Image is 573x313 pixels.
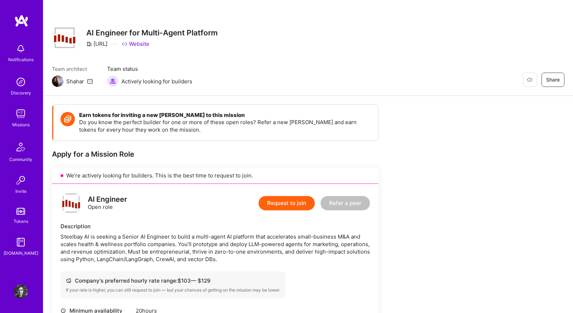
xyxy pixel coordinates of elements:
div: Company's preferred hourly rate range: $ 103 — $ 129 [66,277,280,284]
div: Shahar [66,78,84,85]
img: Token icon [61,112,75,126]
div: [URL] [86,40,107,48]
div: Invite [15,187,27,195]
img: guide book [14,235,28,249]
div: Open role [88,196,127,211]
div: Description [61,222,370,230]
div: We’re actively looking for builders. This is the best time to request to join. [52,167,379,184]
i: icon Cash [66,278,71,283]
div: Tokens [14,217,28,225]
span: Share [546,76,560,83]
h3: AI Engineer for Multi-Agent Platform [86,28,218,37]
div: Notifications [8,56,34,63]
i: icon Mail [87,78,93,84]
img: teamwork [14,107,28,121]
img: User Avatar [14,284,28,299]
p: Do you know the perfect builder for one or more of these open roles? Refer a new [PERSON_NAME] an... [79,118,371,133]
img: Community [12,138,29,156]
img: Actively looking for builders [107,75,119,87]
img: Invite [14,173,28,187]
img: Company Logo [52,26,78,49]
img: logo [14,14,29,27]
img: logo [61,192,82,214]
div: [DOMAIN_NAME] [4,249,38,257]
i: icon CompanyGray [86,41,92,47]
span: Team status [107,65,192,73]
a: Website [122,40,149,48]
img: tokens [16,208,25,215]
div: Steelbay AI is seeking a Senior AI Engineer to build a multi-agent AI platform that accelerates s... [61,233,370,263]
h4: Earn tokens for inviting a new [PERSON_NAME] to this mission [79,112,371,118]
div: AI Engineer [88,196,127,203]
div: Community [9,156,32,163]
button: Request to join [259,196,315,210]
div: If your rate is higher, you can still request to join — but your chances of getting on the missio... [66,287,280,293]
div: Discovery [11,89,31,97]
div: Missions [12,121,30,128]
a: User Avatar [12,284,30,299]
span: Actively looking for builders [121,78,192,85]
div: Apply for a Mission Role [52,150,379,159]
img: Team Architect [52,75,63,87]
span: Team architect [52,65,93,73]
i: icon EyeClosed [527,77,533,83]
button: Refer a peer [321,196,370,210]
img: discovery [14,75,28,89]
button: Share [541,73,564,87]
img: bell [14,41,28,56]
